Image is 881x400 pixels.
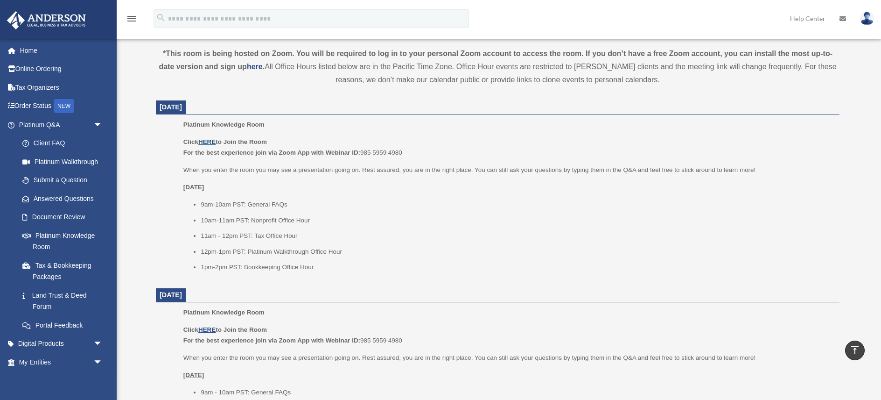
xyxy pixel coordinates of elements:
a: Platinum Q&Aarrow_drop_down [7,115,117,134]
li: 11am - 12pm PST: Tax Office Hour [201,230,833,242]
a: Platinum Walkthrough [13,152,117,171]
li: 9am - 10am PST: General FAQs [201,387,833,398]
div: All Office Hours listed below are in the Pacific Time Zone. Office Hour events are restricted to ... [156,47,839,86]
strong: . [263,63,265,71]
p: When you enter the room you may see a presentation going on. Rest assured, you are in the right p... [183,164,833,176]
i: menu [126,13,137,24]
img: Anderson Advisors Platinum Portal [4,11,89,29]
img: User Pic [860,12,874,25]
li: 1pm-2pm PST: Bookkeeping Office Hour [201,262,833,273]
a: Portal Feedback [13,316,117,335]
p: 985 5959 4980 [183,324,833,346]
p: 985 5959 4980 [183,136,833,158]
span: arrow_drop_down [93,115,112,135]
a: Order StatusNEW [7,97,117,116]
a: menu [126,16,137,24]
b: For the best experience join via Zoom App with Webinar ID: [183,149,360,156]
b: For the best experience join via Zoom App with Webinar ID: [183,337,360,344]
strong: *This room is being hosted on Zoom. You will be required to log in to your personal Zoom account ... [159,50,832,71]
a: Submit a Question [13,171,117,190]
a: Answered Questions [13,189,117,208]
a: HERE [198,326,216,333]
i: vertical_align_top [849,344,860,356]
span: Platinum Knowledge Room [183,309,265,316]
span: arrow_drop_down [93,335,112,354]
a: Online Ordering [7,60,117,79]
u: [DATE] [183,371,204,379]
i: search [156,13,166,23]
a: here [247,63,263,71]
li: 12pm-1pm PST: Platinum Walkthrough Office Hour [201,246,833,257]
a: Client FAQ [13,134,117,153]
u: [DATE] [183,184,204,191]
li: 10am-11am PST: Nonprofit Office Hour [201,215,833,226]
a: Tax Organizers [7,78,117,97]
a: Document Review [13,208,117,227]
b: Click to Join the Room [183,326,267,333]
span: [DATE] [160,103,182,111]
span: Platinum Knowledge Room [183,121,265,128]
a: vertical_align_top [845,341,865,360]
a: My Entitiesarrow_drop_down [7,353,117,371]
a: Digital Productsarrow_drop_down [7,335,117,353]
a: Land Trust & Deed Forum [13,286,117,316]
a: Platinum Knowledge Room [13,226,112,256]
a: HERE [198,138,216,145]
div: NEW [54,99,74,113]
p: When you enter the room you may see a presentation going on. Rest assured, you are in the right p... [183,352,833,364]
li: 9am-10am PST: General FAQs [201,199,833,210]
a: Tax & Bookkeeping Packages [13,256,117,286]
b: Click to Join the Room [183,138,267,145]
a: Home [7,41,117,60]
span: arrow_drop_down [93,353,112,372]
span: [DATE] [160,291,182,299]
